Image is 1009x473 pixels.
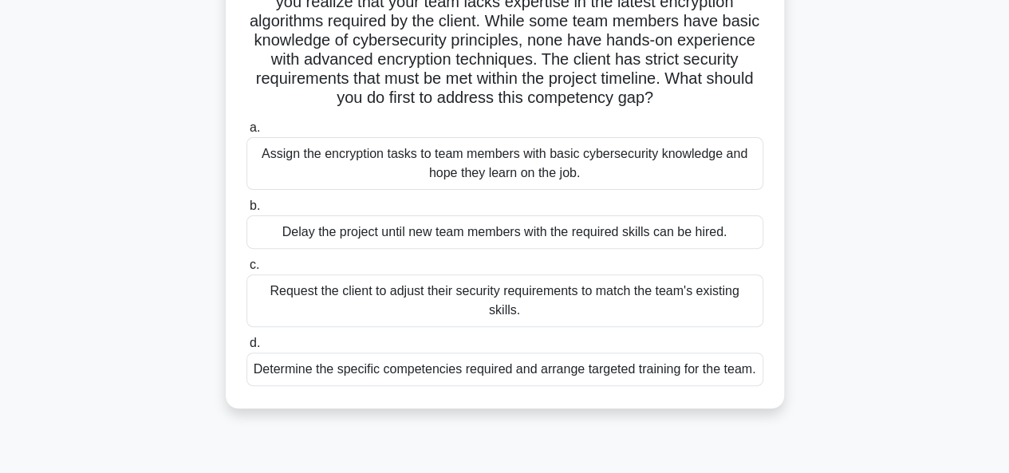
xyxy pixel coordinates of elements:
[246,137,763,190] div: Assign the encryption tasks to team members with basic cybersecurity knowledge and hope they lear...
[246,353,763,386] div: Determine the specific competencies required and arrange targeted training for the team.
[250,120,260,134] span: a.
[250,336,260,349] span: d.
[250,199,260,212] span: b.
[246,215,763,249] div: Delay the project until new team members with the required skills can be hired.
[246,274,763,327] div: Request the client to adjust their security requirements to match the team's existing skills.
[250,258,259,271] span: c.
